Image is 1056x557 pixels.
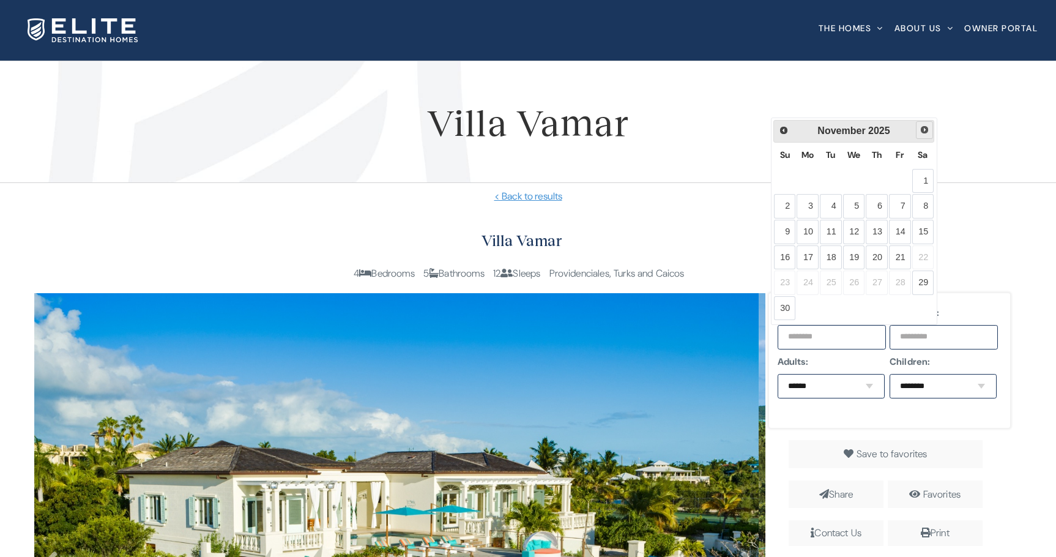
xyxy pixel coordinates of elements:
[847,149,860,160] span: Wednesday
[894,3,954,53] a: About Us
[912,194,934,219] a: 8
[923,488,961,501] a: Favorites
[872,149,882,160] span: Thursday
[820,220,842,244] a: 11
[354,267,415,280] span: 4 Bedrooms
[797,220,819,244] a: 10
[843,194,865,219] a: 5
[964,3,1038,53] a: Owner Portal
[889,220,911,244] a: 14
[549,267,685,280] span: Providenciales, Turks and Caicos
[890,305,998,320] label: Check Out:
[819,3,883,53] a: The Homes
[866,194,888,219] a: 6
[819,3,1038,53] nav: Main Menu
[820,245,842,270] a: 18
[920,125,929,135] span: Next
[797,194,819,219] a: 3
[18,94,1038,149] h1: Villa Vamar
[797,245,819,270] a: 17
[912,220,934,244] a: 15
[918,149,928,160] span: Saturday
[964,24,1038,32] span: Owner Portal
[894,24,942,32] span: About Us
[890,354,998,369] label: Children:
[423,267,485,280] span: 5 Bathrooms
[866,220,888,244] a: 13
[778,354,886,369] label: Adults:
[801,149,814,160] span: Monday
[819,24,872,32] span: The Homes
[868,125,890,136] span: 2025
[820,194,842,219] a: 4
[843,245,865,270] a: 19
[779,125,789,135] span: Prev
[866,245,888,270] a: 20
[775,122,793,140] a: Prev
[889,194,911,219] a: 7
[843,220,865,244] a: 12
[912,271,934,295] a: 29
[889,245,911,270] a: 21
[896,149,904,160] span: Friday
[28,18,138,42] img: Elite Destination Homes Logo
[780,149,790,160] span: Sunday
[774,296,796,321] a: 30
[18,189,1038,204] a: < Back to results
[857,447,928,460] span: Save to favorites
[789,520,883,546] span: Contact Us
[789,480,883,509] span: Share
[817,125,865,136] span: November
[774,220,796,244] a: 9
[893,525,978,541] div: Print
[826,149,835,160] span: Tuesday
[774,194,796,219] a: 2
[493,267,540,280] span: 12 Sleeps
[34,228,1011,253] h2: Villa Vamar
[916,121,934,139] a: Next
[912,169,934,193] a: 1
[774,245,796,270] a: 16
